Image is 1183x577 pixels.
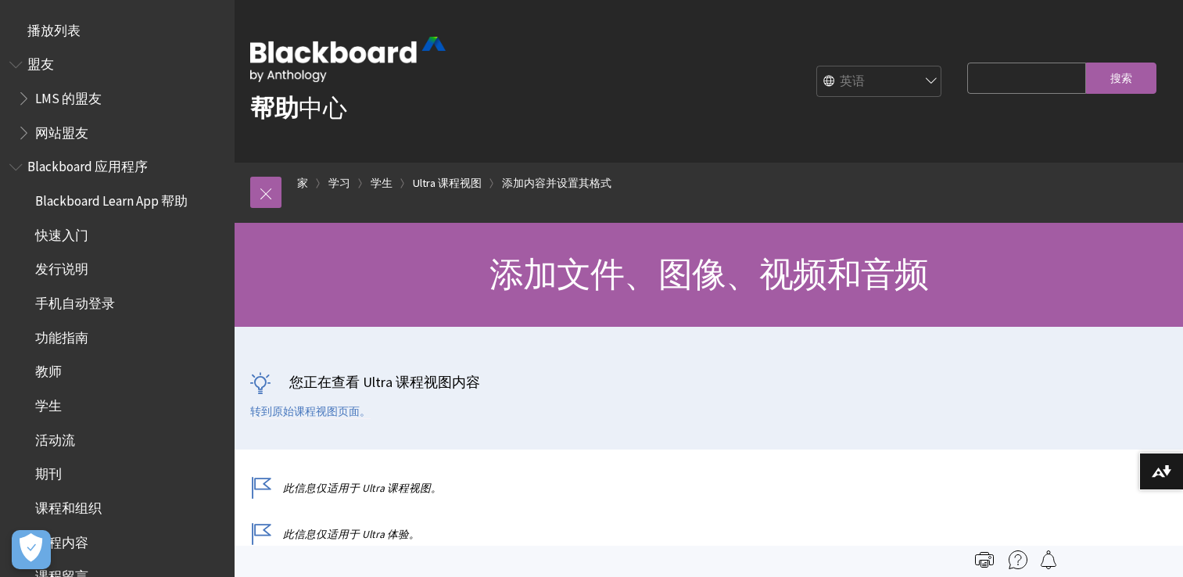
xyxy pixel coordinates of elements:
p: 此信息仅适用于 Ultra 课程视图。 [250,481,936,496]
a: 添加内容并设置其格式 [502,174,611,193]
span: 课程和组织 [35,495,102,516]
a: Ultra 课程视图 [413,174,482,193]
img: Blackboard by Anthology [250,37,446,82]
strong: 帮助 [250,92,299,124]
span: 手机自动登录 [35,290,115,311]
img: 关注本页 [1039,550,1058,569]
span: 教师 [35,359,62,380]
span: 功能指南 [35,324,88,346]
nav: 播放列表的书籍大纲 [9,17,225,44]
a: 学生 [371,174,393,193]
span: 快速入门 [35,222,88,243]
span: 活动流 [35,427,75,448]
select: 站点语言选择器 [817,66,942,98]
img: 打印 [975,550,994,569]
span: Blackboard Learn App 帮助 [35,188,188,209]
span: 发行说明 [35,256,88,278]
input: 搜索 [1086,63,1156,93]
span: 盟友 [27,52,54,73]
a: 家 [297,174,308,193]
a: 转到原始课程视图页面。 [250,405,371,419]
img: 更多帮助 [1009,550,1027,569]
span: 课程内容 [35,529,88,550]
p: 此信息仅适用于 Ultra 体验。 [250,527,936,542]
span: 播放列表 [27,17,81,38]
span: 网站盟友 [35,120,88,141]
nav: Anthology Ally Help 的书籍大纲 [9,52,225,146]
span: LMS 的盟友 [35,85,102,106]
button: 打开首选项 [12,530,51,569]
span: Blackboard 应用程序 [27,154,148,175]
span: 期刊 [35,461,62,482]
p: 您正在查看 Ultra 课程视图内容 [250,372,1167,392]
a: 学习 [328,174,350,193]
a: 帮助中心 [250,92,347,124]
span: 添加文件、图像、视频和音频 [489,253,929,296]
span: 学生 [35,392,62,414]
